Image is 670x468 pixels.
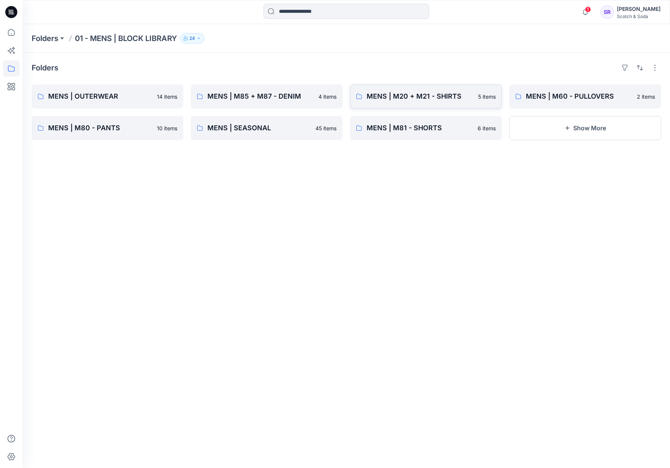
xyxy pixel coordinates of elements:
[75,33,177,44] p: 01 - MENS | BLOCK LIBRARY
[350,116,502,140] a: MENS | M81 - SHORTS6 items
[318,93,337,101] p: 4 items
[478,124,496,132] p: 6 items
[637,93,655,101] p: 2 items
[32,116,183,140] a: MENS | M80 - PANTS10 items
[48,123,152,133] p: MENS | M80 - PANTS
[478,93,496,101] p: 5 items
[367,91,474,102] p: MENS | M20 + M21 - SHIRTS
[32,33,58,44] a: Folders
[367,123,473,133] p: MENS | M81 - SHORTS
[585,6,591,12] span: 1
[48,91,152,102] p: MENS | OUTERWEAR
[600,5,614,19] div: SR
[617,14,661,19] div: Scotch & Soda
[189,34,195,43] p: 24
[315,124,337,132] p: 45 items
[509,84,661,108] a: MENS | M60 - PULLOVERS2 items
[207,91,314,102] p: MENS | M85 + M87 - DENIM
[157,124,177,132] p: 10 items
[157,93,177,101] p: 14 items
[191,84,343,108] a: MENS | M85 + M87 - DENIM4 items
[509,116,661,140] button: Show More
[617,5,661,14] div: [PERSON_NAME]
[350,84,502,108] a: MENS | M20 + M21 - SHIRTS5 items
[207,123,311,133] p: MENS | SEASONAL
[180,33,204,44] button: 24
[32,63,58,72] h4: Folders
[32,84,183,108] a: MENS | OUTERWEAR14 items
[191,116,343,140] a: MENS | SEASONAL45 items
[526,91,632,102] p: MENS | M60 - PULLOVERS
